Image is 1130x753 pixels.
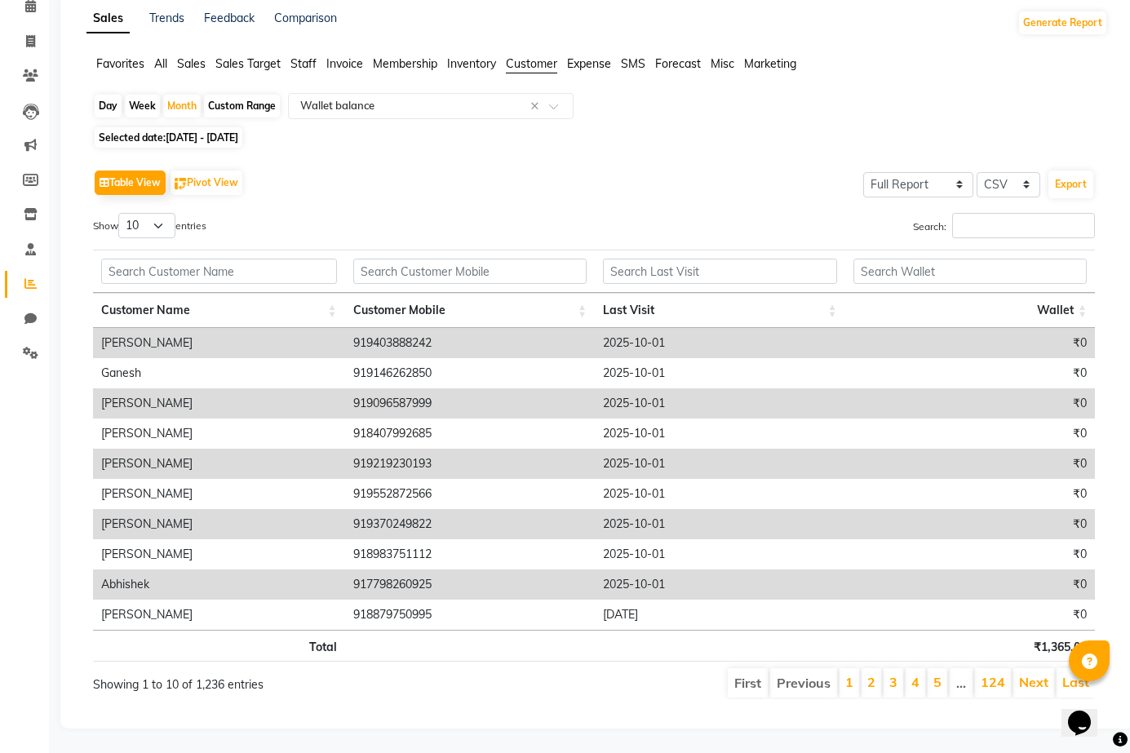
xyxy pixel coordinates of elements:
[853,259,1087,284] input: Search Wallet
[595,509,844,539] td: 2025-10-01
[93,600,345,630] td: [PERSON_NAME]
[1048,171,1093,198] button: Export
[345,479,596,509] td: 919552872566
[867,674,875,690] a: 2
[96,56,144,71] span: Favorites
[274,11,337,25] a: Comparison
[149,11,184,25] a: Trends
[595,479,844,509] td: 2025-10-01
[595,600,844,630] td: [DATE]
[1019,11,1106,34] button: Generate Report
[373,56,437,71] span: Membership
[447,56,496,71] span: Inventory
[101,259,337,284] input: Search Customer Name
[93,388,345,419] td: [PERSON_NAME]
[530,98,544,115] span: Clear all
[345,539,596,569] td: 918983751112
[845,449,1095,479] td: ₹0
[204,95,280,117] div: Custom Range
[86,4,130,33] a: Sales
[595,569,844,600] td: 2025-10-01
[845,569,1095,600] td: ₹0
[345,509,596,539] td: 919370249822
[913,213,1095,238] label: Search:
[595,293,844,328] th: Last Visit: activate to sort column ascending
[345,449,596,479] td: 919219230193
[166,131,238,144] span: [DATE] - [DATE]
[845,674,853,690] a: 1
[345,388,596,419] td: 919096587999
[655,56,701,71] span: Forecast
[889,674,897,690] a: 3
[215,56,281,71] span: Sales Target
[933,674,942,690] a: 5
[93,569,345,600] td: Abhishek
[95,127,242,148] span: Selected date:
[163,95,201,117] div: Month
[93,419,345,449] td: [PERSON_NAME]
[506,56,557,71] span: Customer
[845,539,1095,569] td: ₹0
[845,630,1095,662] th: ₹1,365.00
[93,358,345,388] td: Ganesh
[93,213,206,238] label: Show entries
[952,213,1095,238] input: Search:
[345,358,596,388] td: 919146262850
[177,56,206,71] span: Sales
[95,95,122,117] div: Day
[1061,688,1114,737] iframe: chat widget
[93,509,345,539] td: [PERSON_NAME]
[567,56,611,71] span: Expense
[845,358,1095,388] td: ₹0
[981,674,1005,690] a: 124
[595,358,844,388] td: 2025-10-01
[845,328,1095,358] td: ₹0
[93,479,345,509] td: [PERSON_NAME]
[845,419,1095,449] td: ₹0
[595,419,844,449] td: 2025-10-01
[595,388,844,419] td: 2025-10-01
[93,328,345,358] td: [PERSON_NAME]
[345,569,596,600] td: 917798260925
[1062,674,1089,690] a: Last
[93,667,496,693] div: Showing 1 to 10 of 1,236 entries
[93,293,345,328] th: Customer Name: activate to sort column ascending
[711,56,734,71] span: Misc
[595,539,844,569] td: 2025-10-01
[171,171,242,195] button: Pivot View
[353,259,587,284] input: Search Customer Mobile
[345,293,596,328] th: Customer Mobile: activate to sort column ascending
[595,328,844,358] td: 2025-10-01
[603,259,836,284] input: Search Last Visit
[345,600,596,630] td: 918879750995
[595,449,844,479] td: 2025-10-01
[1019,674,1048,690] a: Next
[345,419,596,449] td: 918407992685
[93,630,345,662] th: Total
[204,11,255,25] a: Feedback
[845,388,1095,419] td: ₹0
[845,509,1095,539] td: ₹0
[621,56,645,71] span: SMS
[845,600,1095,630] td: ₹0
[744,56,796,71] span: Marketing
[93,539,345,569] td: [PERSON_NAME]
[290,56,317,71] span: Staff
[845,293,1095,328] th: Wallet: activate to sort column ascending
[345,328,596,358] td: 919403888242
[154,56,167,71] span: All
[118,213,175,238] select: Showentries
[95,171,166,195] button: Table View
[911,674,920,690] a: 4
[125,95,160,117] div: Week
[845,479,1095,509] td: ₹0
[326,56,363,71] span: Invoice
[175,178,187,190] img: pivot.png
[93,449,345,479] td: [PERSON_NAME]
